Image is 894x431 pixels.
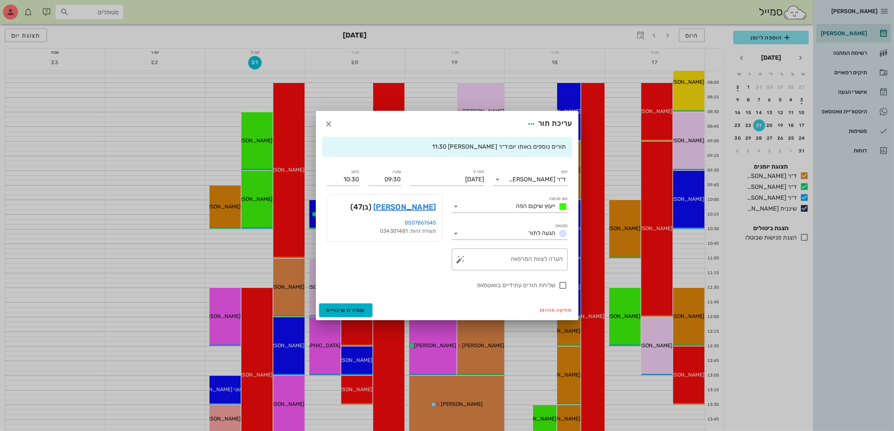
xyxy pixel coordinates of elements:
[328,143,566,151] div: תורים נוספים באותו יום:
[452,200,568,212] div: סוג פגישהייעוץ שיקום הפה
[392,169,401,175] label: שעה
[540,307,572,313] span: מחיקה מהיומן
[561,169,568,175] label: יומן
[537,305,575,315] button: מחיקה מהיומן
[493,173,568,185] div: יומןד״ר [PERSON_NAME]
[472,169,484,175] label: תאריך
[452,228,568,240] div: סטטוסהגעה לתור
[351,201,372,213] span: (בן )
[327,307,365,313] span: שמירת שינויים
[351,169,359,175] label: סיום
[549,196,568,202] label: סוג פגישה
[516,202,556,209] span: ייעוץ שיקום הפה
[555,223,568,229] label: סטטוס
[373,201,436,213] a: [PERSON_NAME]
[529,229,556,237] span: הגעה לתור
[333,227,436,235] div: תעודת זהות: 034301481
[319,303,373,317] button: שמירת שינויים
[327,282,556,289] label: שליחת תורים עתידיים בוואטסאפ
[509,176,566,183] div: ד״ר [PERSON_NAME]
[432,143,508,150] span: ד״ר [PERSON_NAME] 11:30
[405,220,436,226] a: 0507867645
[525,117,572,131] div: עריכת תור
[353,202,363,211] span: 47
